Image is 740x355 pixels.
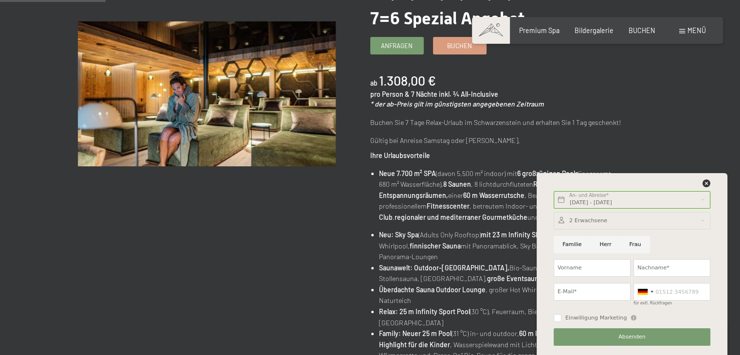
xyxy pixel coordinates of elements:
[554,328,710,346] button: Absenden
[379,230,628,263] li: (Adults Only Rooftop) (31 °C), Hot Whirlpool, mit Panoramablick, Sky Bar mit Terrasse sowie Sky P...
[370,90,410,98] span: pro Person &
[395,213,527,221] strong: regionaler und mediterraner Gourmetküche
[370,79,378,87] span: ab
[410,242,461,250] strong: finnischer Sauna
[379,329,608,349] strong: 60 m lange Wasserrutsche als Highlight für die Kinder
[379,231,418,239] strong: Neu: Sky Spa
[379,72,436,88] b: 1.308,00 €
[370,135,628,146] p: Gültig bei Anreise Samstag oder [PERSON_NAME].
[447,41,472,50] span: Buchen
[379,168,628,223] li: (davon 5.500 m² indoor) mit (insgesamt 680 m² Wasserfläche), , 8 lichtdurchfluteten einer , Beaut...
[370,100,544,108] em: * der ab-Preis gilt im günstigsten angegebenen Zeitraum
[633,283,710,301] input: 01512 3456789
[411,90,437,98] span: 7 Nächte
[634,284,656,300] div: Germany (Deutschland): +49
[427,202,469,210] strong: Fitnesscenter
[633,301,672,305] label: für evtl. Rückfragen
[517,169,578,177] strong: 6 großzügigen Pools
[487,274,618,283] strong: große Eventsauna mit täglichen Aufgüssen
[379,180,565,199] strong: Ruhe- und Entspannungsräumen,
[519,26,560,35] a: Premium Spa
[629,26,655,35] a: BUCHEN
[379,329,451,337] strong: Family: Neuer 25 m Pool
[379,202,614,221] strong: Kids Club
[370,8,525,28] span: 7=6 Spezial Angebot
[370,117,628,128] p: Buchen Sie 7 Tage Relax-Urlaub im Schwarzenstein und erhalten Sie 1 Tag geschenkt!
[481,231,557,239] strong: mit 23 m Infinity Sky Pool
[78,21,336,166] img: 7=6 Spezial Angebot
[379,263,628,284] li: Bio-Sauna, Kristall-Dampfbad, Infrarot-Stollensauna, [GEOGRAPHIC_DATA],
[379,284,628,306] li: , großer Hot Whirlpool und Tauchbecken im Naturteich
[371,37,423,53] a: Anfragen
[433,37,486,53] a: Buchen
[379,306,628,328] li: (30 °C), Feuerraum, Bienenwaben und große [GEOGRAPHIC_DATA]
[381,41,413,50] span: Anfragen
[565,314,627,322] span: Einwilligung Marketing
[379,169,436,177] strong: Neue 7.700 m² SPA
[687,26,706,35] span: Menü
[443,180,471,188] strong: 8 Saunen
[370,151,430,160] strong: Ihre Urlaubsvorteile
[439,90,498,98] span: inkl. ¾ All-Inclusive
[379,307,470,316] strong: Relax: 25 m Infinity Sport Pool
[575,26,614,35] a: Bildergalerie
[379,264,509,272] strong: Saunawelt: Outdoor-[GEOGRAPHIC_DATA],
[618,333,646,341] span: Absenden
[379,285,486,294] strong: Überdachte Sauna Outdoor Lounge
[463,191,524,199] strong: 60 m Wasserrutsche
